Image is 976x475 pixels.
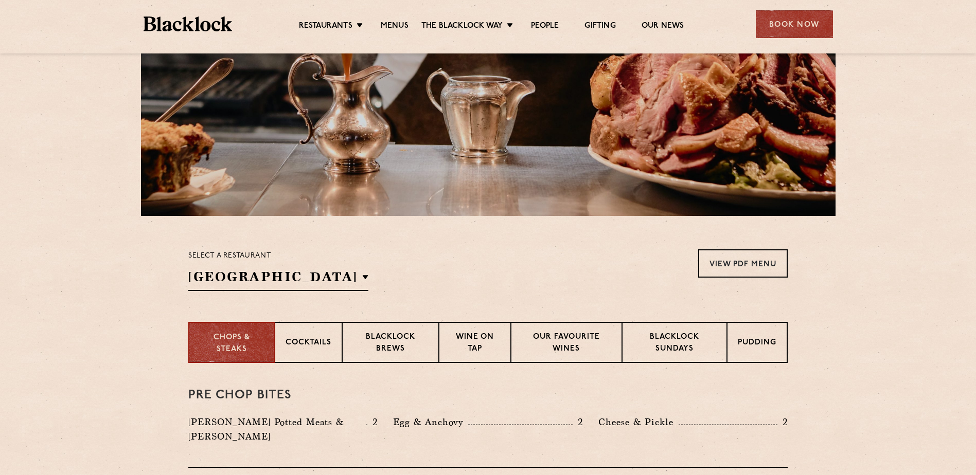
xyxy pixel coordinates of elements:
p: [PERSON_NAME] Potted Meats & [PERSON_NAME] [188,415,366,444]
p: 2 [573,415,583,429]
p: Blacklock Sundays [633,332,716,356]
p: Cocktails [286,337,331,350]
div: Book Now [756,10,833,38]
p: Cheese & Pickle [598,415,679,429]
a: Restaurants [299,21,352,32]
a: Gifting [584,21,615,32]
p: 2 [777,415,788,429]
h2: [GEOGRAPHIC_DATA] [188,268,368,291]
a: People [531,21,559,32]
p: Our favourite wines [522,332,611,356]
p: Pudding [738,337,776,350]
p: Egg & Anchovy [393,415,468,429]
p: 2 [367,415,378,429]
p: Blacklock Brews [353,332,428,356]
a: Menus [381,21,409,32]
p: Wine on Tap [450,332,500,356]
a: Our News [642,21,684,32]
p: Select a restaurant [188,249,368,263]
h3: Pre Chop Bites [188,389,788,402]
img: BL_Textured_Logo-footer-cropped.svg [144,16,233,31]
a: The Blacklock Way [421,21,503,32]
a: View PDF Menu [698,249,788,278]
p: Chops & Steaks [200,332,264,355]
